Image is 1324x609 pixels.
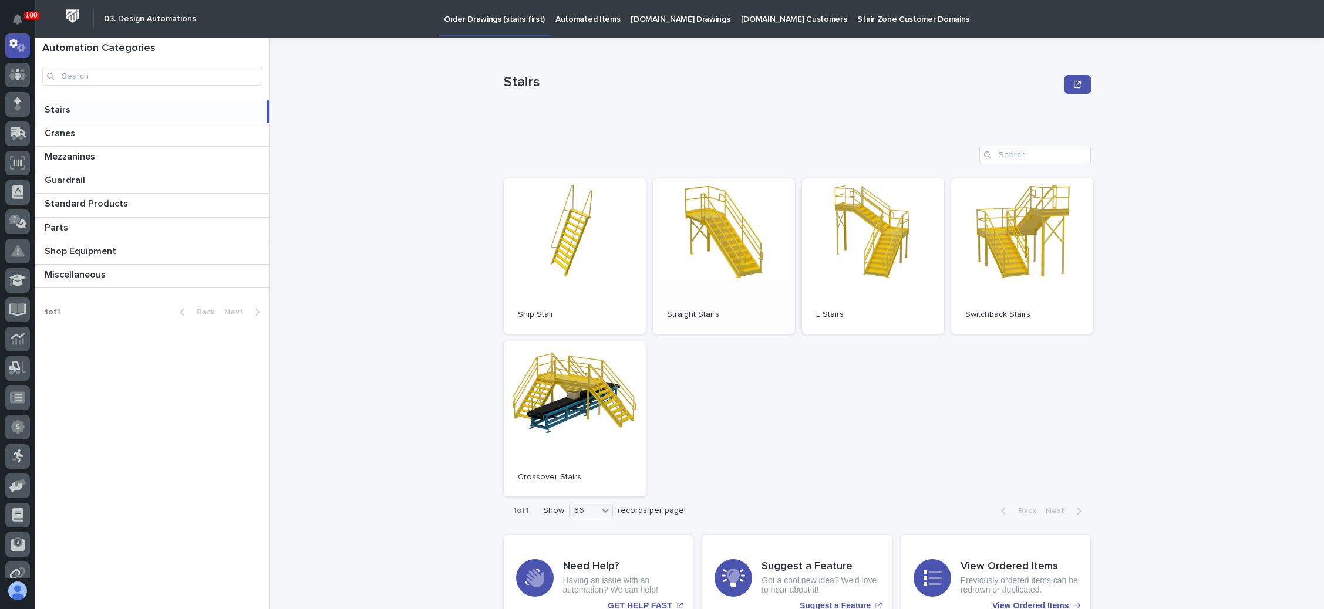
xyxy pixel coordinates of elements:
[35,241,269,265] a: Shop EquipmentShop Equipment
[961,576,1079,596] p: Previously ordered items can be redrawn or duplicated.
[1011,507,1036,515] span: Back
[979,146,1091,164] input: Search
[653,178,795,334] a: Straight Stairs
[762,576,880,596] p: Got a cool new idea? We'd love to hear about it!
[35,194,269,217] a: Standard ProductsStandard Products
[504,178,646,334] a: Ship Stair
[45,149,97,163] p: Mezzanines
[62,5,83,27] img: Workspace Logo
[104,14,196,24] h2: 03. Design Automations
[961,560,1079,573] h3: View Ordered Items
[35,218,269,241] a: PartsParts
[570,505,598,517] div: 36
[504,341,646,496] a: Crossover Stairs
[224,308,250,316] span: Next
[45,243,119,257] p: Shop Equipment
[543,506,564,516] p: Show
[816,310,930,320] p: L Stairs
[563,560,681,573] h3: Need Help?
[42,42,262,55] h1: Automation Categories
[220,307,269,317] button: Next
[965,310,1079,320] p: Switchback Stairs
[35,147,269,170] a: MezzaninesMezzanines
[5,7,30,32] button: Notifications
[35,265,269,288] a: MiscellaneousMiscellaneous
[170,307,220,317] button: Back
[35,298,70,327] p: 1 of 1
[951,178,1093,334] a: Switchback Stairs
[504,74,1060,91] p: Stairs
[35,123,269,147] a: CranesCranes
[35,100,269,123] a: StairsStairs
[45,220,70,234] p: Parts
[45,102,73,116] p: Stairs
[762,560,880,573] h3: Suggest a Feature
[15,14,30,33] div: Notifications100
[667,310,781,320] p: Straight Stairs
[45,126,78,139] p: Cranes
[618,506,684,516] p: records per page
[35,170,269,194] a: GuardrailGuardrail
[1041,506,1091,516] button: Next
[26,11,38,19] p: 100
[5,578,30,603] button: users-avatar
[802,178,944,334] a: L Stairs
[518,310,632,320] p: Ship Stair
[45,172,87,186] p: Guardrail
[45,196,130,209] p: Standard Products
[992,506,1041,516] button: Back
[190,308,215,316] span: Back
[518,472,632,482] p: Crossover Stairs
[563,576,681,596] p: Having an issue with an automation? We can help!
[1046,507,1072,515] span: Next
[504,496,538,525] p: 1 of 1
[45,267,108,280] p: Miscellaneous
[42,67,262,86] input: Search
